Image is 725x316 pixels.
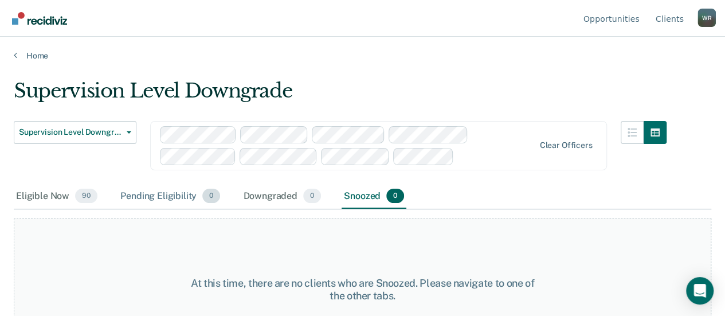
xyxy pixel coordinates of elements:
[14,121,136,144] button: Supervision Level Downgrade
[342,184,406,209] div: Snoozed0
[14,184,100,209] div: Eligible Now90
[697,9,716,27] button: Profile dropdown button
[686,277,714,305] div: Open Intercom Messenger
[19,127,122,137] span: Supervision Level Downgrade
[14,79,667,112] div: Supervision Level Downgrade
[189,277,537,302] div: At this time, there are no clients who are Snoozed. Please navigate to one of the other tabs.
[14,50,711,61] a: Home
[241,184,323,209] div: Downgraded0
[118,184,222,209] div: Pending Eligibility0
[539,141,592,150] div: Clear officers
[303,189,321,204] span: 0
[12,12,67,25] img: Recidiviz
[697,9,716,27] div: W R
[202,189,220,204] span: 0
[386,189,404,204] span: 0
[75,189,97,204] span: 90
